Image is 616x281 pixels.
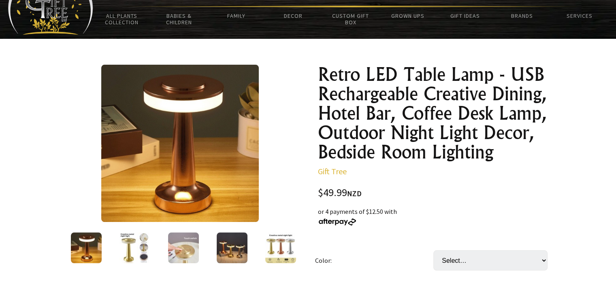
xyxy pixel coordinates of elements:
[119,232,150,263] img: Retro LED Table Lamp - USB Rechargeable Creative Dining, Hotel Bar, Coffee Desk Lamp, Outdoor Nig...
[379,7,436,24] a: Grown Ups
[217,232,247,263] img: Retro LED Table Lamp - USB Rechargeable Creative Dining, Hotel Bar, Coffee Desk Lamp, Outdoor Nig...
[168,232,199,263] img: Retro LED Table Lamp - USB Rechargeable Creative Dining, Hotel Bar, Coffee Desk Lamp, Outdoor Nig...
[318,188,554,199] div: $49.99
[71,232,102,263] img: Retro LED Table Lamp - USB Rechargeable Creative Dining, Hotel Bar, Coffee Desk Lamp, Outdoor Nig...
[494,7,551,24] a: Brands
[318,218,357,226] img: Afterpay
[101,65,259,222] img: Retro LED Table Lamp - USB Rechargeable Creative Dining, Hotel Bar, Coffee Desk Lamp, Outdoor Nig...
[207,7,264,24] a: Family
[436,7,493,24] a: Gift Ideas
[318,65,554,162] h1: Retro LED Table Lamp - USB Rechargeable Creative Dining, Hotel Bar, Coffee Desk Lamp, Outdoor Nig...
[551,7,608,24] a: Services
[265,232,296,263] img: Retro LED Table Lamp - USB Rechargeable Creative Dining, Hotel Bar, Coffee Desk Lamp, Outdoor Nig...
[93,7,150,31] a: All Plants Collection
[150,7,207,31] a: Babies & Children
[318,207,554,226] div: or 4 payments of $12.50 with
[322,7,379,31] a: Custom Gift Box
[265,7,322,24] a: Decor
[347,189,362,198] span: NZD
[318,166,347,176] a: Gift Tree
